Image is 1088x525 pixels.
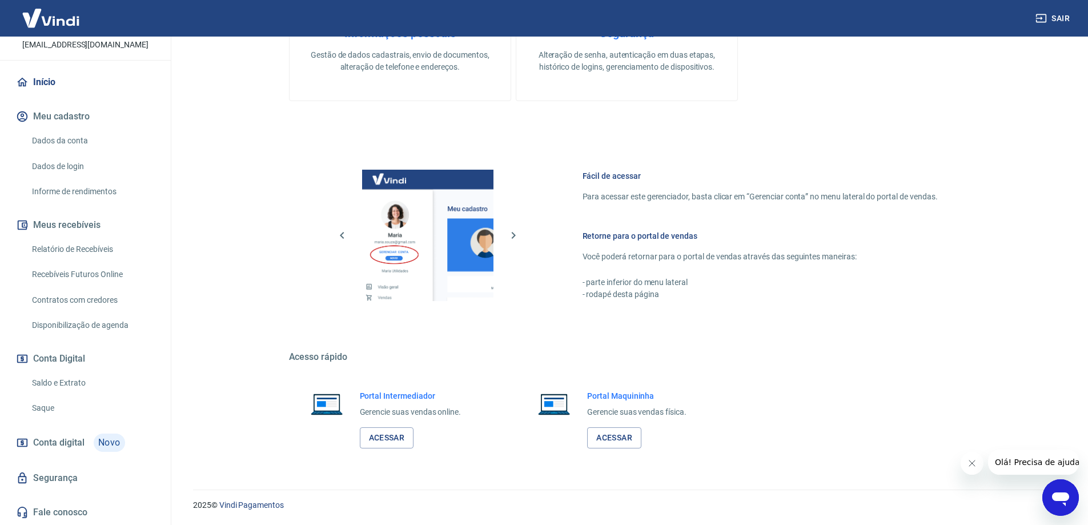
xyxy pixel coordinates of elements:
a: Fale conosco [14,500,157,525]
a: Segurança [14,466,157,491]
a: Vindi Pagamentos [219,500,284,510]
img: Imagem da dashboard mostrando o botão de gerenciar conta na sidebar no lado esquerdo [362,170,493,301]
span: Novo [94,434,125,452]
p: Gestão de dados cadastrais, envio de documentos, alteração de telefone e endereços. [308,49,492,73]
h6: Fácil de acessar [583,170,938,182]
a: Acessar [360,427,414,448]
p: - rodapé desta página [583,288,938,300]
a: Saldo e Extrato [27,371,157,395]
button: Meu cadastro [14,104,157,129]
a: Saque [27,396,157,420]
button: Conta Digital [14,346,157,371]
a: Dados da conta [27,129,157,153]
p: - parte inferior do menu lateral [583,276,938,288]
a: Conta digitalNovo [14,429,157,456]
h6: Portal Intermediador [360,390,461,402]
img: Imagem de um notebook aberto [530,390,578,418]
p: Para acessar este gerenciador, basta clicar em “Gerenciar conta” no menu lateral do portal de ven... [583,191,938,203]
button: Meus recebíveis [14,213,157,238]
iframe: Mensagem da empresa [988,450,1079,475]
span: Conta digital [33,435,85,451]
iframe: Fechar mensagem [961,452,983,475]
button: Sair [1033,8,1074,29]
iframe: Botão para abrir a janela de mensagens [1042,479,1079,516]
img: Imagem de um notebook aberto [303,390,351,418]
p: Alteração de senha, autenticação em duas etapas, histórico de logins, gerenciamento de dispositivos. [535,49,719,73]
img: Vindi [14,1,88,35]
p: [EMAIL_ADDRESS][DOMAIN_NAME] [22,39,148,51]
h6: Portal Maquininha [587,390,686,402]
h6: Retorne para o portal de vendas [583,230,938,242]
h5: Acesso rápido [289,351,965,363]
a: Relatório de Recebíveis [27,238,157,261]
a: Contratos com credores [27,288,157,312]
p: Você poderá retornar para o portal de vendas através das seguintes maneiras: [583,251,938,263]
a: Dados de login [27,155,157,178]
a: Disponibilização de agenda [27,314,157,337]
p: Gerencie suas vendas online. [360,406,461,418]
a: Informe de rendimentos [27,180,157,203]
a: Início [14,70,157,95]
p: 2025 © [193,499,1061,511]
span: Olá! Precisa de ajuda? [7,8,96,17]
a: Acessar [587,427,641,448]
a: Recebíveis Futuros Online [27,263,157,286]
p: Gerencie suas vendas física. [587,406,686,418]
